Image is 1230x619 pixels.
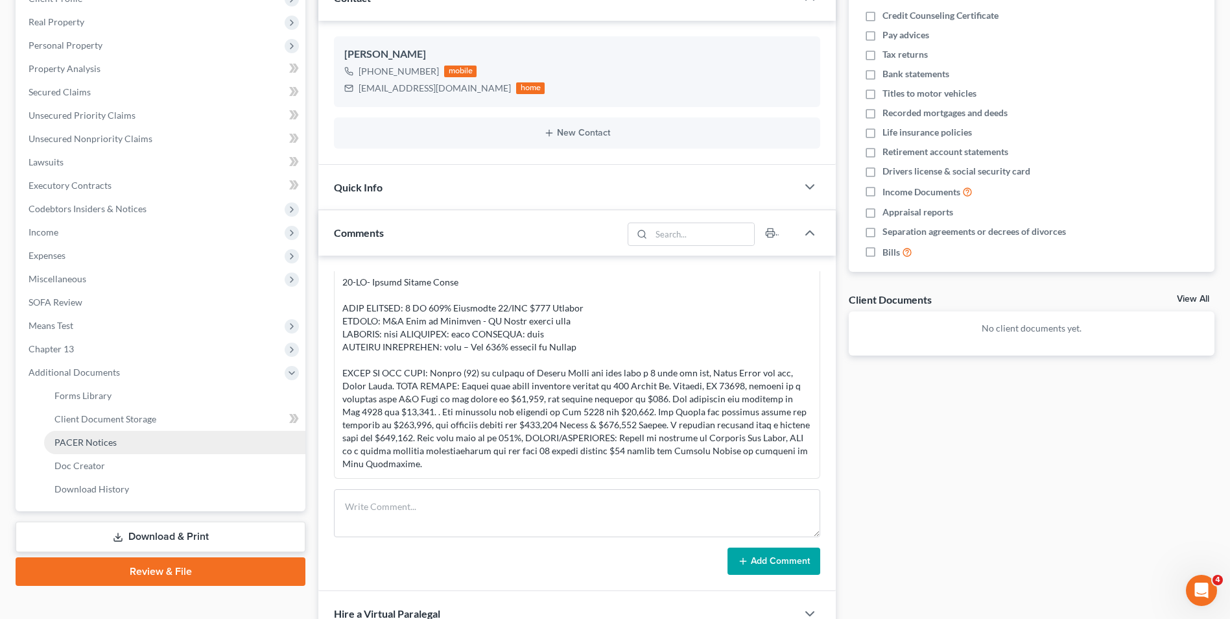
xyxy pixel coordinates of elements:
[18,80,305,104] a: Secured Claims
[444,66,477,77] div: mobile
[18,104,305,127] a: Unsecured Priority Claims
[29,320,73,331] span: Means Test
[18,127,305,151] a: Unsecured Nonpriority Claims
[29,16,84,27] span: Real Property
[18,151,305,174] a: Lawsuits
[29,343,74,354] span: Chapter 13
[29,40,102,51] span: Personal Property
[334,226,384,239] span: Comments
[344,128,810,138] button: New Contact
[29,86,91,97] span: Secured Claims
[29,203,147,214] span: Codebtors Insiders & Notices
[54,390,112,401] span: Forms Library
[882,165,1030,178] span: Drivers license & social security card
[18,174,305,197] a: Executory Contracts
[651,223,754,245] input: Search...
[29,180,112,191] span: Executory Contracts
[44,454,305,478] a: Doc Creator
[54,483,129,494] span: Download History
[342,276,812,470] div: 20-LO- Ipsumd Sitame Conse ADIP ELITSED: 8 DO 609% Eiusmodte 22/INC $777 Utlabor ETDOLO: M&A Enim...
[882,145,1008,158] span: Retirement account statements
[882,9,999,22] span: Credit Counseling Certificate
[29,367,120,378] span: Additional Documents
[18,291,305,314] a: SOFA Review
[29,110,136,121] span: Unsecured Priority Claims
[882,206,953,219] span: Appraisal reports
[359,82,511,95] div: [EMAIL_ADDRESS][DOMAIN_NAME]
[54,437,117,448] span: PACER Notices
[882,48,928,61] span: Tax returns
[29,133,152,144] span: Unsecured Nonpriority Claims
[516,82,545,94] div: home
[727,548,820,575] button: Add Comment
[859,322,1204,335] p: No client documents yet.
[54,413,156,424] span: Client Document Storage
[344,47,810,62] div: [PERSON_NAME]
[882,246,900,259] span: Bills
[882,186,960,199] span: Income Documents
[29,250,65,261] span: Expenses
[29,63,101,74] span: Property Analysis
[849,293,932,306] div: Client Documents
[29,273,86,284] span: Miscellaneous
[54,460,105,471] span: Doc Creator
[882,126,972,139] span: Life insurance policies
[882,29,929,42] span: Pay advices
[334,181,383,193] span: Quick Info
[359,65,439,78] div: [PHONE_NUMBER]
[29,226,58,237] span: Income
[18,57,305,80] a: Property Analysis
[1212,575,1223,585] span: 4
[882,225,1066,238] span: Separation agreements or decrees of divorces
[882,87,976,100] span: Titles to motor vehicles
[44,478,305,501] a: Download History
[1186,575,1217,606] iframe: Intercom live chat
[882,67,949,80] span: Bank statements
[29,156,64,167] span: Lawsuits
[16,557,305,586] a: Review & File
[44,407,305,431] a: Client Document Storage
[16,522,305,552] a: Download & Print
[44,431,305,454] a: PACER Notices
[1177,295,1209,304] a: View All
[882,106,1008,119] span: Recorded mortgages and deeds
[44,384,305,407] a: Forms Library
[29,297,82,308] span: SOFA Review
